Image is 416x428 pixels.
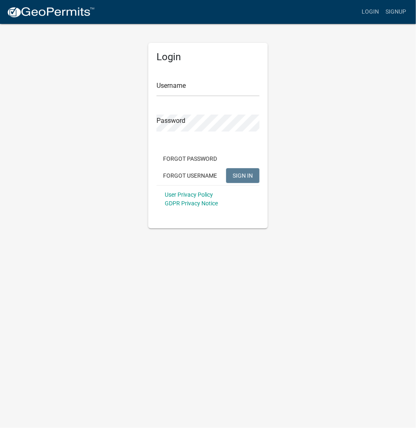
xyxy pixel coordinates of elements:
a: Signup [382,4,409,20]
button: SIGN IN [226,168,259,183]
h5: Login [157,51,259,63]
span: SIGN IN [233,172,253,179]
a: GDPR Privacy Notice [165,200,218,207]
button: Forgot Password [157,151,224,166]
button: Forgot Username [157,168,224,183]
a: User Privacy Policy [165,191,213,198]
a: Login [358,4,382,20]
